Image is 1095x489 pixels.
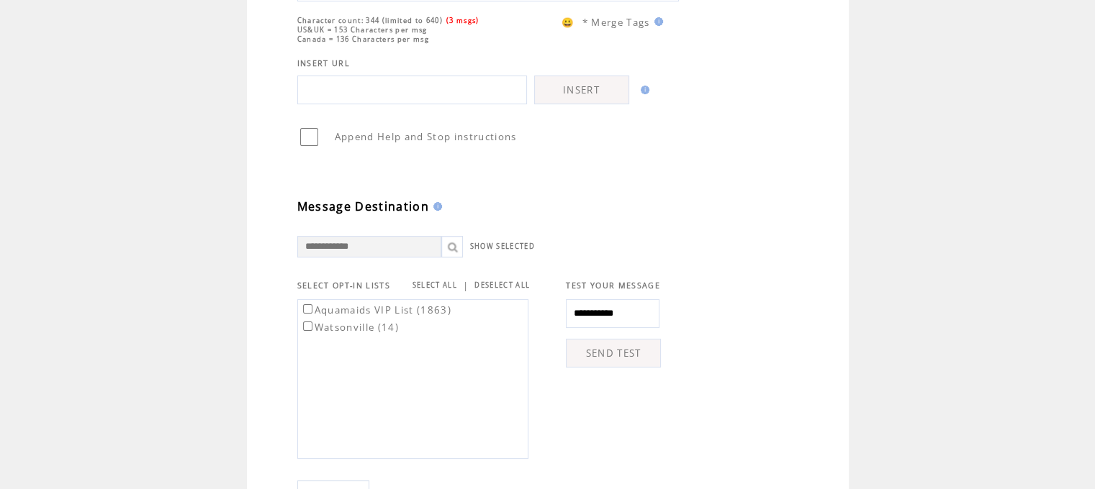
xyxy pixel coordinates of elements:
span: US&UK = 153 Characters per msg [297,25,428,35]
span: * Merge Tags [582,16,650,29]
span: (3 msgs) [446,16,479,25]
a: DESELECT ALL [474,280,530,290]
span: 😀 [562,16,574,29]
span: SELECT OPT-IN LISTS [297,280,390,291]
a: SEND TEST [566,339,661,367]
span: Character count: 344 (limited to 640) [297,16,443,25]
span: Message Destination [297,198,429,214]
img: help.gif [429,202,442,211]
span: Canada = 136 Characters per msg [297,35,429,44]
span: Append Help and Stop instructions [335,130,517,143]
a: SELECT ALL [413,280,457,290]
label: Watsonville (14) [300,321,399,334]
span: | [463,279,469,292]
label: Aquamaids VIP List (1863) [300,303,451,316]
input: Aquamaids VIP List (1863) [303,304,312,314]
img: help.gif [650,17,663,26]
a: SHOW SELECTED [470,242,535,251]
span: TEST YOUR MESSAGE [566,280,660,291]
input: Watsonville (14) [303,321,312,331]
img: help.gif [636,86,649,94]
span: INSERT URL [297,58,350,68]
a: INSERT [534,76,629,104]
